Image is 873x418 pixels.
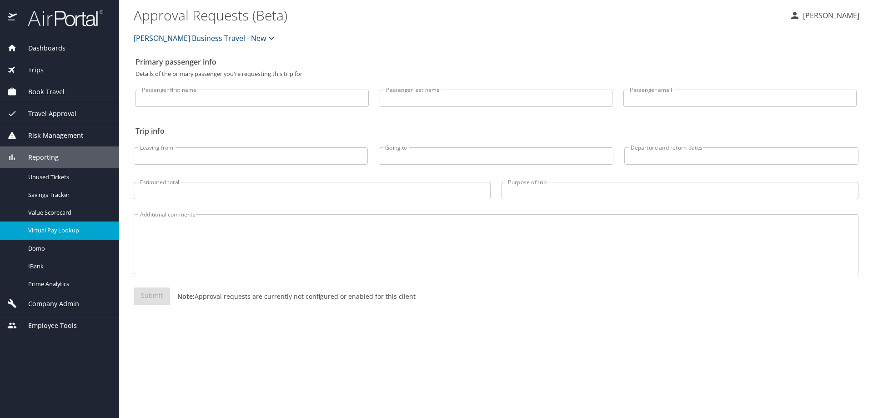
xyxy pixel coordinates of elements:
[135,71,857,77] p: Details of the primary passenger you're requesting this trip for
[130,29,281,47] button: [PERSON_NAME] Business Travel - New
[28,280,108,288] span: Prime Analytics
[28,208,108,217] span: Value Scorecard
[8,9,18,27] img: icon-airportal.png
[134,1,782,29] h1: Approval Requests (Beta)
[170,292,416,301] p: Approval requests are currently not configured or enabled for this client
[17,65,44,75] span: Trips
[28,191,108,199] span: Savings Tracker
[17,299,79,309] span: Company Admin
[135,124,857,138] h2: Trip info
[17,321,77,331] span: Employee Tools
[177,292,195,301] strong: Note:
[800,10,859,21] p: [PERSON_NAME]
[17,43,65,53] span: Dashboards
[17,87,65,97] span: Book Travel
[28,262,108,271] span: IBank
[28,226,108,235] span: Virtual Pay Lookup
[17,152,59,162] span: Reporting
[18,9,103,27] img: airportal-logo.png
[17,131,83,141] span: Risk Management
[28,244,108,253] span: Domo
[28,173,108,181] span: Unused Tickets
[786,7,863,24] button: [PERSON_NAME]
[134,32,266,45] span: [PERSON_NAME] Business Travel - New
[135,55,857,69] h2: Primary passenger info
[17,109,76,119] span: Travel Approval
